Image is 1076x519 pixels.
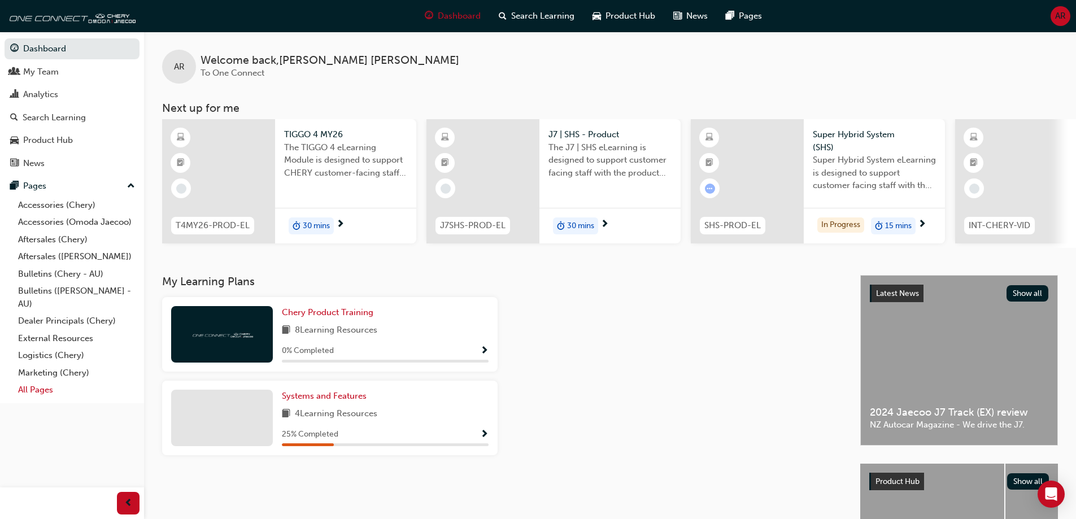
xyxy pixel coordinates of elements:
[124,496,133,511] span: prev-icon
[5,36,140,176] button: DashboardMy TeamAnalyticsSearch LearningProduct HubNews
[10,181,19,191] span: pages-icon
[336,220,345,230] span: next-icon
[6,5,136,27] img: oneconnect
[5,84,140,105] a: Analytics
[14,231,140,248] a: Aftersales (Chery)
[416,5,490,28] a: guage-iconDashboard
[176,184,186,194] span: learningRecordVerb_NONE-icon
[5,153,140,174] a: News
[5,38,140,59] a: Dashboard
[1055,10,1066,23] span: AR
[127,179,135,194] span: up-icon
[5,130,140,151] a: Product Hub
[583,5,664,28] a: car-iconProduct Hub
[14,248,140,265] a: Aftersales ([PERSON_NAME])
[282,306,378,319] a: Chery Product Training
[5,62,140,82] a: My Team
[969,219,1030,232] span: INT-CHERY-VID
[876,289,919,298] span: Latest News
[14,364,140,382] a: Marketing (Chery)
[174,60,185,73] span: AR
[295,407,377,421] span: 4 Learning Resources
[548,141,672,180] span: The J7 | SHS eLearning is designed to support customer facing staff with the product and sales in...
[426,119,681,243] a: J7SHS-PROD-ELJ7 | SHS - ProductThe J7 | SHS eLearning is designed to support customer facing staf...
[717,5,771,28] a: pages-iconPages
[870,418,1048,431] span: NZ Autocar Magazine - We drive the J7.
[14,265,140,283] a: Bulletins (Chery - AU)
[1007,473,1049,490] button: Show all
[191,329,253,339] img: oneconnect
[705,184,715,194] span: learningRecordVerb_ATTEMPT-icon
[14,213,140,231] a: Accessories (Omoda Jaecoo)
[548,128,672,141] span: J7 | SHS - Product
[177,156,185,171] span: booktick-icon
[664,5,717,28] a: news-iconNews
[557,219,565,233] span: duration-icon
[5,176,140,197] button: Pages
[511,10,574,23] span: Search Learning
[870,285,1048,303] a: Latest NewsShow all
[480,430,489,440] span: Show Progress
[490,5,583,28] a: search-iconSearch Learning
[970,156,978,171] span: booktick-icon
[704,219,761,232] span: SHS-PROD-EL
[726,9,734,23] span: pages-icon
[441,130,449,145] span: learningResourceType_ELEARNING-icon
[293,219,300,233] span: duration-icon
[14,381,140,399] a: All Pages
[1007,285,1049,302] button: Show all
[162,275,842,288] h3: My Learning Plans
[969,184,979,194] span: learningRecordVerb_NONE-icon
[14,282,140,312] a: Bulletins ([PERSON_NAME] - AU)
[480,428,489,442] button: Show Progress
[14,347,140,364] a: Logistics (Chery)
[480,346,489,356] span: Show Progress
[282,324,290,338] span: book-icon
[23,66,59,78] div: My Team
[813,154,936,192] span: Super Hybrid System eLearning is designed to support customer facing staff with the understanding...
[23,134,73,147] div: Product Hub
[605,10,655,23] span: Product Hub
[144,102,1076,115] h3: Next up for me
[870,406,1048,419] span: 2024 Jaecoo J7 Track (EX) review
[438,10,481,23] span: Dashboard
[885,220,912,233] span: 15 mins
[162,119,416,243] a: T4MY26-PROD-ELTIGGO 4 MY26The TIGGO 4 eLearning Module is designed to support CHERY customer-faci...
[282,344,334,357] span: 0 % Completed
[567,220,594,233] span: 30 mins
[201,54,459,67] span: Welcome back , [PERSON_NAME] [PERSON_NAME]
[441,156,449,171] span: booktick-icon
[282,391,367,401] span: Systems and Features
[440,219,506,232] span: J7SHS-PROD-EL
[600,220,609,230] span: next-icon
[282,428,338,441] span: 25 % Completed
[918,220,926,230] span: next-icon
[303,220,330,233] span: 30 mins
[593,9,601,23] span: car-icon
[10,90,19,100] span: chart-icon
[813,128,936,154] span: Super Hybrid System (SHS)
[480,344,489,358] button: Show Progress
[705,130,713,145] span: learningResourceType_ELEARNING-icon
[691,119,945,243] a: SHS-PROD-ELSuper Hybrid System (SHS)Super Hybrid System eLearning is designed to support customer...
[14,312,140,330] a: Dealer Principals (Chery)
[499,9,507,23] span: search-icon
[177,130,185,145] span: learningResourceType_ELEARNING-icon
[686,10,708,23] span: News
[282,407,290,421] span: book-icon
[739,10,762,23] span: Pages
[705,156,713,171] span: booktick-icon
[23,111,86,124] div: Search Learning
[10,136,19,146] span: car-icon
[1051,6,1070,26] button: AR
[970,130,978,145] span: learningResourceType_ELEARNING-icon
[14,197,140,214] a: Accessories (Chery)
[673,9,682,23] span: news-icon
[875,219,883,233] span: duration-icon
[282,307,373,317] span: Chery Product Training
[176,219,250,232] span: T4MY26-PROD-EL
[10,159,19,169] span: news-icon
[441,184,451,194] span: learningRecordVerb_NONE-icon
